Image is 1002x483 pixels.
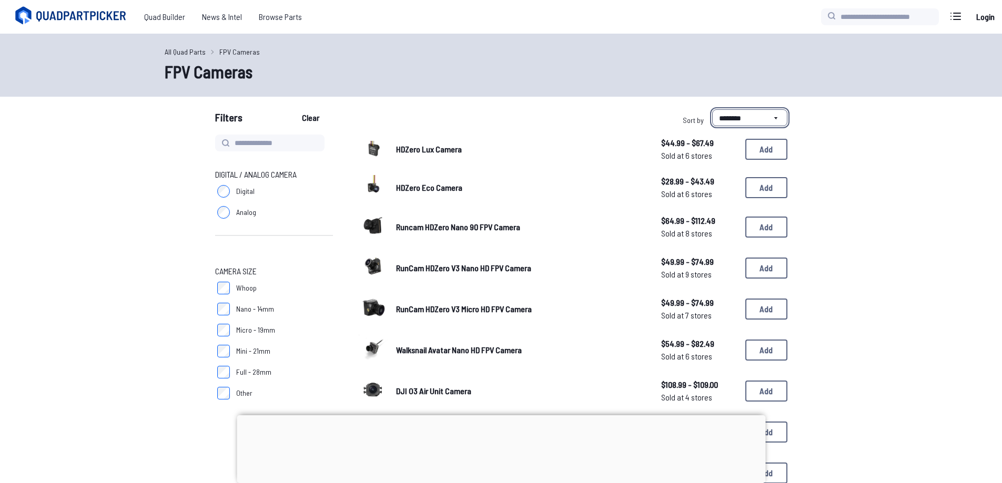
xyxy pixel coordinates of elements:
[358,252,388,281] img: image
[236,304,274,314] span: Nano - 14mm
[661,214,737,227] span: $64.99 - $112.49
[745,258,787,279] button: Add
[219,46,260,57] a: FPV Cameras
[215,168,297,181] span: Digital / Analog Camera
[217,303,230,315] input: Nano - 14mm
[745,177,787,198] button: Add
[745,139,787,160] button: Add
[396,386,471,396] span: DJI O3 Air Unit Camera
[236,325,275,335] span: Micro - 19mm
[973,6,998,27] a: Login
[358,211,388,240] img: image
[396,262,644,274] a: RunCam HDZero V3 Nano HD FPV Camera
[236,388,252,398] span: Other
[661,255,737,268] span: $49.99 - $74.99
[165,59,838,84] h1: FPV Cameras
[396,263,531,273] span: RunCam HDZero V3 Nano HD FPV Camera
[661,337,737,350] span: $54.99 - $82.49
[236,283,257,293] span: Whoop
[165,46,206,57] a: All Quad Parts
[215,265,257,278] span: Camera Size
[358,334,388,366] a: image
[236,207,256,218] span: Analog
[358,334,388,363] img: image
[358,175,388,199] img: image
[661,268,737,281] span: Sold at 9 stores
[358,211,388,243] a: image
[236,346,270,356] span: Mini - 21mm
[136,6,194,27] a: Quad Builder
[661,350,737,363] span: Sold at 6 stores
[396,385,644,397] a: DJI O3 Air Unit Camera
[215,109,242,130] span: Filters
[217,324,230,336] input: Micro - 19mm
[745,299,787,320] button: Add
[661,227,737,240] span: Sold at 8 stores
[358,172,388,202] a: image
[358,141,388,158] img: image
[661,175,737,188] span: $28.99 - $43.49
[661,309,737,322] span: Sold at 7 stores
[217,185,230,198] input: Digital
[396,303,644,315] a: RunCam HDZero V3 Micro HD FPV Camera
[661,149,737,162] span: Sold at 6 stores
[396,182,462,192] span: HDZero Eco Camera
[745,422,787,443] button: Add
[237,415,765,480] iframe: Advertisement
[217,366,230,378] input: Full - 28mm
[396,143,644,156] a: HDZero Lux Camera
[250,6,310,27] a: Browse Parts
[745,217,787,238] button: Add
[683,116,704,125] span: Sort by
[661,378,737,391] span: $108.99 - $109.00
[293,109,328,126] button: Clear
[358,252,388,284] a: image
[217,282,230,294] input: Whoop
[396,222,520,232] span: Runcam HDZero Nano 90 FPV Camera
[396,304,532,314] span: RunCam HDZero V3 Micro HD FPV Camera
[396,345,522,355] span: Walksnail Avatar Nano HD FPV Camera
[358,375,388,407] a: image
[396,221,644,233] a: Runcam HDZero Nano 90 FPV Camera
[217,387,230,399] input: Other
[745,340,787,361] button: Add
[712,109,787,126] select: Sort by
[217,345,230,357] input: Mini - 21mm
[396,144,462,154] span: HDZero Lux Camera
[358,293,388,322] img: image
[745,381,787,402] button: Add
[661,137,737,149] span: $44.99 - $67.49
[236,186,255,197] span: Digital
[396,344,644,356] a: Walksnail Avatar Nano HD FPV Camera
[358,135,388,164] a: image
[661,296,737,309] span: $49.99 - $74.99
[358,293,388,325] a: image
[661,188,737,200] span: Sold at 6 stores
[396,181,644,194] a: HDZero Eco Camera
[194,6,250,27] a: News & Intel
[236,367,271,377] span: Full - 28mm
[358,375,388,404] img: image
[661,391,737,404] span: Sold at 4 stores
[217,206,230,219] input: Analog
